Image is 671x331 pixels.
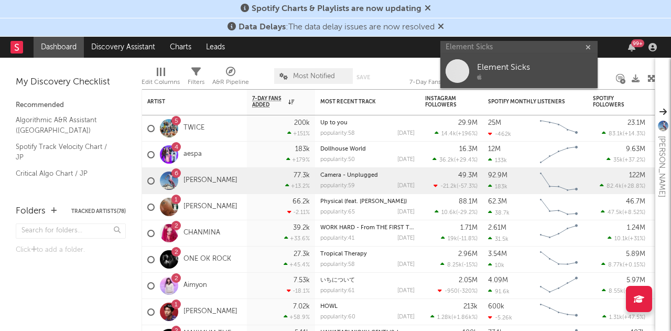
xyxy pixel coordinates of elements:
svg: Chart title [535,142,582,168]
div: popularity: 65 [320,209,355,215]
a: TWICE [183,124,204,133]
div: ( ) [441,235,478,242]
button: Save [356,74,370,80]
span: -21.2k [440,184,457,189]
div: Most Recent Track [320,99,399,105]
div: 62.3M [488,198,507,205]
a: Discovery Assistant [84,37,163,58]
span: +1.86k % [453,315,476,321]
span: +47.5 % [624,315,644,321]
div: ( ) [602,314,645,321]
div: ( ) [608,235,645,242]
div: Tropical Therapy [320,251,415,257]
div: Edit Columns [142,76,180,89]
svg: Chart title [535,194,582,220]
div: A&R Pipeline [212,63,249,93]
span: -29.2 % [458,210,476,216]
span: -950 [445,289,458,294]
div: +179 % [286,156,310,163]
div: ( ) [435,209,478,216]
div: 200k [294,120,310,126]
a: Aimyon [183,281,207,290]
span: 1.31k [609,315,622,321]
span: +28.8 % [623,184,644,189]
span: +29.4 % [456,157,476,163]
div: popularity: 61 [320,288,354,294]
span: 14.4k [441,131,456,137]
div: popularity: 59 [320,183,355,189]
span: Data Delays [239,23,286,31]
div: A&R Pipeline [212,76,249,89]
div: 7-Day Fans Added (7-Day Fans Added) [409,76,488,89]
span: 8.77k [608,262,623,268]
div: 183k [295,146,310,153]
div: -18.1 % [287,287,310,294]
svg: Chart title [535,220,582,247]
span: +8.52 % [624,210,644,216]
a: Up to you [320,120,348,126]
div: ( ) [607,156,645,163]
div: 213k [463,303,478,310]
span: Dismiss [438,23,444,31]
a: aespa [183,150,202,159]
span: 10.6k [441,210,456,216]
span: +31 % [630,236,644,242]
a: Physical (feat. [PERSON_NAME]) [320,199,407,205]
div: 2.05M [459,277,478,284]
div: Spotify Monthly Listeners [488,99,567,105]
a: [PERSON_NAME] [183,176,237,185]
div: 4.09M [488,277,508,284]
div: 9.63M [626,146,645,153]
span: 35k [613,157,623,163]
span: 8.25k [447,262,462,268]
a: [PERSON_NAME] [183,307,237,316]
span: 36.2k [439,157,454,163]
svg: Chart title [535,273,582,299]
div: ( ) [432,156,478,163]
div: 27.3k [294,251,310,258]
a: いちについて [320,277,355,283]
div: ( ) [601,261,645,268]
div: 600k [488,303,504,310]
span: 83.1k [609,131,623,137]
a: HOWL [320,304,338,309]
div: [DATE] [397,157,415,163]
div: 2.61M [488,225,506,231]
input: Search for artists [440,41,598,54]
span: Most Notified [293,73,335,80]
div: [DATE] [397,209,415,215]
div: 38.7k [488,209,510,216]
span: 8.55k [609,289,623,294]
a: Spotify Track Velocity Chart / JP [16,141,115,163]
div: [DATE] [397,183,415,189]
svg: Chart title [535,247,582,273]
div: Up to you [320,120,415,126]
a: WORK HARD - From THE FIRST TAKE [320,225,420,231]
div: Edit Columns [142,63,180,93]
div: Folders [16,205,46,218]
div: ( ) [434,183,478,189]
div: ( ) [440,261,478,268]
div: 183k [488,183,507,190]
div: popularity: 50 [320,157,355,163]
span: 19k [448,236,457,242]
span: 1.28k [437,315,451,321]
div: 1.24M [627,225,645,231]
div: 31.5k [488,236,508,242]
div: 133k [488,157,507,164]
div: Element Sicks [477,61,592,74]
span: +37.2 % [624,157,644,163]
div: 3.54M [488,251,507,258]
button: Tracked Artists(78) [71,209,126,214]
div: popularity: 60 [320,314,355,320]
div: 5.89M [626,251,645,258]
span: -57.3 % [458,184,476,189]
div: 122M [629,172,645,179]
a: Critical Algo Chart / JP [16,168,115,179]
span: 47.5k [608,210,622,216]
svg: Chart title [535,299,582,325]
div: popularity: 58 [320,131,355,136]
span: 82.4k [607,184,622,189]
div: 49.3M [458,172,478,179]
div: Filters [188,63,204,93]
